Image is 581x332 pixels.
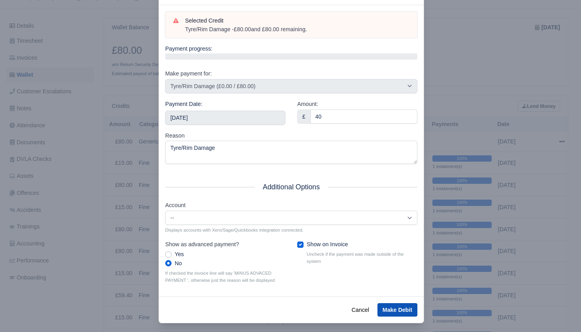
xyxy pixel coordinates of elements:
div: £ [297,109,311,124]
label: Show on Invoice [307,240,348,249]
label: Make payment for: [165,69,212,78]
input: 0.00 [310,109,417,124]
small: Displays accounts with Xero/Sage/Quickbooks integration connected. [165,226,417,234]
label: Yes [175,250,184,259]
button: Make Debit [377,303,417,317]
label: Amount: [297,100,318,109]
small: If checked the invoice line will say 'MINUS ADVACED PAYMENT ', otherwise just the reason will be ... [165,270,285,284]
label: No [175,259,182,268]
input: Use the arrow keys to pick a date [165,111,285,125]
small: Uncheck if the payment was made outside of the system [307,251,417,265]
h5: Additional Options [165,183,417,191]
div: Tyre/Rim Damage - and £80.00 remaining. [185,26,409,34]
label: Payment Date: [165,100,202,109]
label: Show as advanced payment? [165,240,239,249]
label: Account [165,201,185,210]
button: Cancel [347,303,374,317]
iframe: Chat Widget [541,294,581,332]
label: Reason [165,131,185,140]
h6: Selected Credit [185,17,409,24]
strong: £80.00 [234,26,251,32]
div: Payment progress: [165,44,417,60]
